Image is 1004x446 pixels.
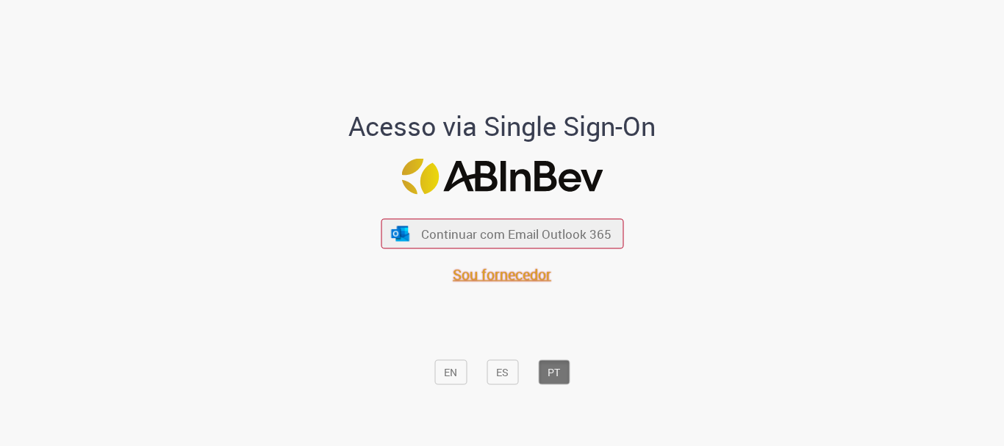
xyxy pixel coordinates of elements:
img: ícone Azure/Microsoft 360 [390,226,411,241]
button: EN [434,360,467,385]
h1: Acesso via Single Sign-On [298,112,706,141]
span: Continuar com Email Outlook 365 [421,226,612,242]
button: ícone Azure/Microsoft 360 Continuar com Email Outlook 365 [381,219,623,249]
button: PT [538,360,570,385]
a: Sou fornecedor [453,265,551,284]
img: Logo ABInBev [401,159,603,195]
button: ES [487,360,518,385]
